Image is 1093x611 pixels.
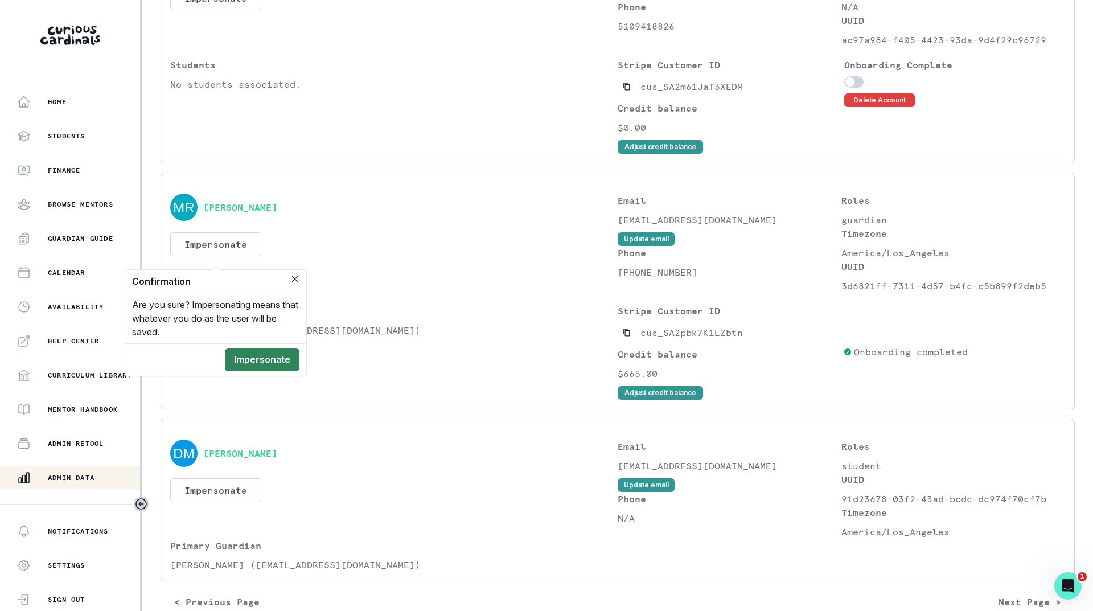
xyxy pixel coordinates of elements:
p: 91d23678-03f2-43ad-bcdc-dc974f70cf7b [841,492,1065,506]
button: Adjust credit balance [618,140,703,154]
button: Impersonate [170,478,261,502]
p: ac97a984-f405-4423-93da-9d4f29c96729 [841,33,1065,47]
p: Admin Retool [48,439,104,448]
p: Email [618,440,841,453]
p: student [841,459,1065,473]
p: UUID [841,473,1065,486]
p: Timezone [841,506,1065,519]
button: Update email [618,478,675,492]
p: Credit balance [618,101,839,115]
p: Students [48,132,85,141]
p: Onboarding completed [854,345,968,359]
p: Timezone [841,227,1065,240]
p: Notifications [48,527,109,536]
p: cus_SA2pbk7K1LZbtn [640,326,743,339]
p: Mentor Handbook [48,405,118,414]
p: [PHONE_NUMBER] [618,265,841,279]
p: Email [618,194,841,207]
p: Finance [48,166,80,175]
p: Onboarding Complete [844,58,1065,72]
p: Calendar [48,268,85,277]
p: cus_SA2m61JaT3XEDM [640,80,743,93]
button: Toggle sidebar [134,497,149,511]
img: Curious Cardinals Logo [40,26,100,45]
p: No students associated. [170,77,618,91]
p: America/Los_Angeles [841,525,1065,539]
p: Guardian Guide [48,234,113,243]
button: Update email [618,232,675,246]
p: 5109418826 [618,19,841,33]
p: Admin Data [48,473,94,482]
p: Phone [618,246,841,260]
p: Browse Mentors [48,200,113,209]
iframe: Intercom live chat [1054,572,1082,600]
p: $665.00 [618,367,839,380]
img: svg [170,194,198,221]
header: Confirmation [125,270,306,293]
span: 1 [1078,572,1087,581]
p: Primary Guardian [170,539,618,552]
p: Availability [48,302,104,311]
button: Copied to clipboard [618,77,636,96]
p: Sign Out [48,595,85,604]
p: [EMAIL_ADDRESS][DOMAIN_NAME] [618,459,841,473]
button: Impersonate [225,348,299,371]
img: svg [170,440,198,467]
p: [PERSON_NAME] ([EMAIL_ADDRESS][DOMAIN_NAME]) [170,558,618,572]
p: Help Center [48,337,99,346]
p: Curriculum Library [48,371,132,380]
p: Settings [48,561,85,570]
p: Students [170,58,618,72]
button: Close [288,272,302,286]
button: Adjust credit balance [618,386,703,400]
p: 3d6821ff-7311-4d57-b4fc-c5b899f2deb5 [841,279,1065,293]
p: Credit balance [618,347,839,361]
p: N/A [618,511,841,525]
p: Phone [618,492,841,506]
p: guardian [841,213,1065,227]
p: UUID [841,260,1065,273]
p: UUID [841,14,1065,27]
button: Impersonate [170,232,261,256]
p: $0.00 [618,121,839,134]
p: America/Los_Angeles [841,246,1065,260]
button: [PERSON_NAME] [203,448,277,459]
p: [EMAIL_ADDRESS][DOMAIN_NAME] [618,213,841,227]
div: Are you sure? Impersonating means that whatever you do as the user will be saved. [125,293,306,343]
button: [PERSON_NAME] [203,202,277,213]
p: Home [48,97,67,106]
button: Copied to clipboard [618,323,636,342]
p: Stripe Customer ID [618,304,839,318]
p: Roles [841,194,1065,207]
p: Roles [841,440,1065,453]
p: Stripe Customer ID [618,58,839,72]
button: Delete Account [844,93,915,107]
p: [PERSON_NAME] ([EMAIL_ADDRESS][DOMAIN_NAME]) [170,323,618,337]
p: Students [170,304,618,318]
